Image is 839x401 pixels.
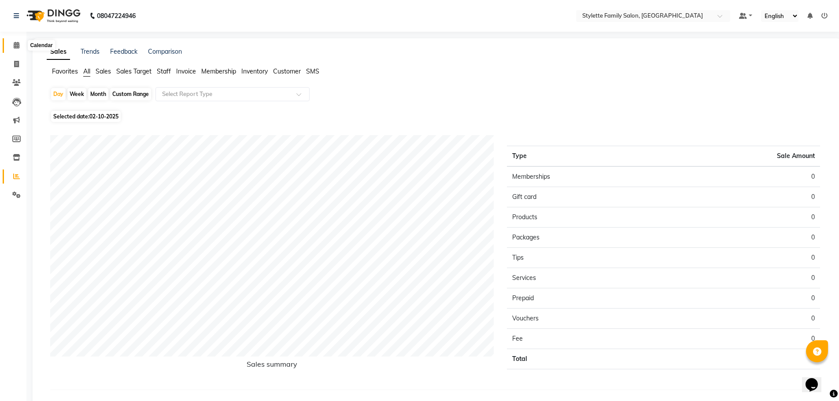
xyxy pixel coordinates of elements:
[83,67,90,75] span: All
[306,67,319,75] span: SMS
[52,67,78,75] span: Favorites
[97,4,136,28] b: 08047224946
[51,111,121,122] span: Selected date:
[507,329,663,349] td: Fee
[507,166,663,187] td: Memberships
[148,48,182,55] a: Comparison
[664,228,820,248] td: 0
[28,40,55,51] div: Calendar
[664,288,820,309] td: 0
[81,48,100,55] a: Trends
[507,248,663,268] td: Tips
[664,309,820,329] td: 0
[201,67,236,75] span: Membership
[507,288,663,309] td: Prepaid
[664,146,820,167] th: Sale Amount
[22,4,83,28] img: logo
[241,67,268,75] span: Inventory
[664,207,820,228] td: 0
[50,360,494,372] h6: Sales summary
[507,349,663,369] td: Total
[507,228,663,248] td: Packages
[89,113,118,120] span: 02-10-2025
[96,67,111,75] span: Sales
[51,88,66,100] div: Day
[664,268,820,288] td: 0
[507,187,663,207] td: Gift card
[176,67,196,75] span: Invoice
[88,88,108,100] div: Month
[507,207,663,228] td: Products
[664,166,820,187] td: 0
[67,88,86,100] div: Week
[664,349,820,369] td: 0
[273,67,301,75] span: Customer
[507,309,663,329] td: Vouchers
[157,67,171,75] span: Staff
[664,329,820,349] td: 0
[507,146,663,167] th: Type
[110,48,137,55] a: Feedback
[110,88,151,100] div: Custom Range
[507,268,663,288] td: Services
[664,248,820,268] td: 0
[116,67,152,75] span: Sales Target
[664,187,820,207] td: 0
[802,366,830,392] iframe: chat widget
